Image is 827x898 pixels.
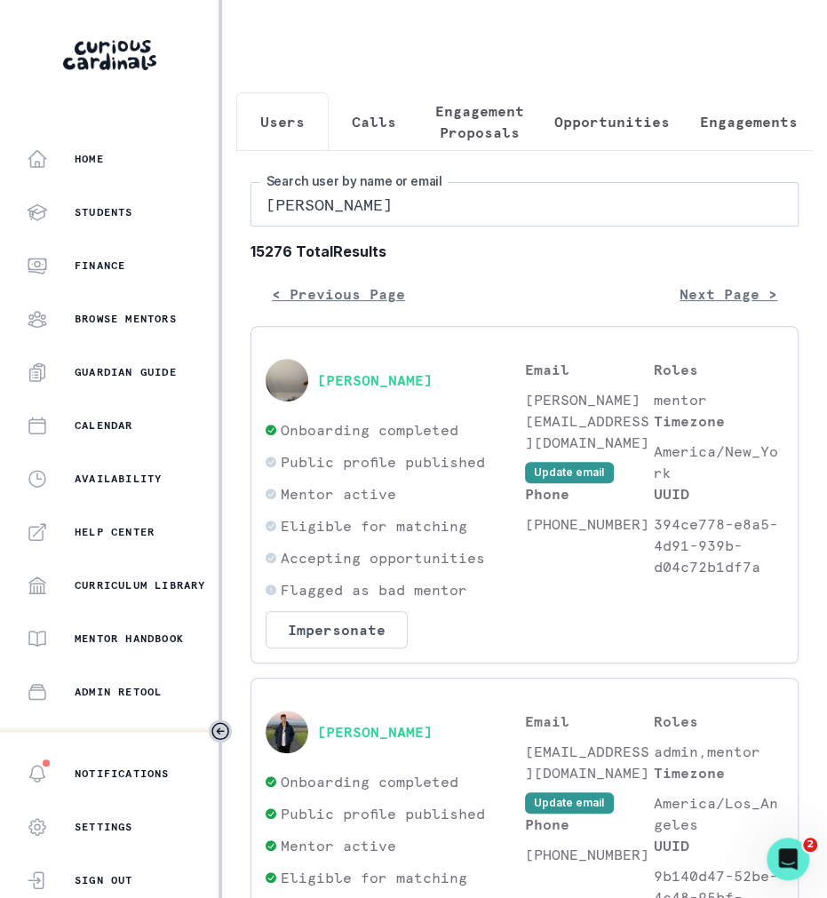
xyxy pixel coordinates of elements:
[658,276,799,312] button: Next Page >
[281,803,485,824] p: Public profile published
[654,359,783,380] p: Roles
[767,838,809,880] iframe: Intercom live chat
[654,513,783,577] p: 394ce778-e8a5-4d91-939b-d04c72b1df7a
[525,389,655,453] p: [PERSON_NAME][EMAIL_ADDRESS][DOMAIN_NAME]
[75,632,184,646] p: Mentor Handbook
[281,419,458,441] p: Onboarding completed
[554,111,670,132] p: Opportunities
[525,483,655,505] p: Phone
[75,820,133,834] p: Settings
[654,410,783,432] p: Timezone
[525,711,655,732] p: Email
[525,814,655,835] p: Phone
[654,389,783,410] p: mentor
[75,258,125,273] p: Finance
[281,579,467,600] p: Flagged as bad mentor
[75,767,170,781] p: Notifications
[317,723,433,741] button: [PERSON_NAME]
[75,312,177,326] p: Browse Mentors
[654,441,783,483] p: America/New_York
[525,844,655,865] p: [PHONE_NUMBER]
[352,111,396,132] p: Calls
[654,792,783,835] p: America/Los_Angeles
[63,40,156,70] img: Curious Cardinals Logo
[525,359,655,380] p: Email
[75,578,206,592] p: Curriculum Library
[281,515,467,536] p: Eligible for matching
[75,205,133,219] p: Students
[209,719,232,743] button: Toggle sidebar
[75,873,133,887] p: Sign Out
[525,741,655,783] p: [EMAIL_ADDRESS][DOMAIN_NAME]
[281,547,485,568] p: Accepting opportunities
[75,365,177,379] p: Guardian Guide
[525,513,655,535] p: [PHONE_NUMBER]
[525,462,614,483] button: Update email
[525,792,614,814] button: Update email
[654,762,783,783] p: Timezone
[281,771,458,792] p: Onboarding completed
[654,483,783,505] p: UUID
[75,152,104,166] p: Home
[281,483,396,505] p: Mentor active
[803,838,817,852] span: 2
[654,835,783,856] p: UUID
[281,867,467,888] p: Eligible for matching
[260,111,305,132] p: Users
[250,241,799,262] b: 15276 Total Results
[75,685,162,699] p: Admin Retool
[75,418,133,433] p: Calendar
[317,371,433,389] button: [PERSON_NAME]
[75,472,162,486] p: Availability
[654,711,783,732] p: Roles
[435,100,524,143] p: Engagement Proposals
[654,741,783,762] p: admin,mentor
[281,451,485,473] p: Public profile published
[250,276,426,312] button: < Previous Page
[266,611,408,648] button: Impersonate
[281,835,396,856] p: Mentor active
[700,111,798,132] p: Engagements
[75,525,155,539] p: Help Center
